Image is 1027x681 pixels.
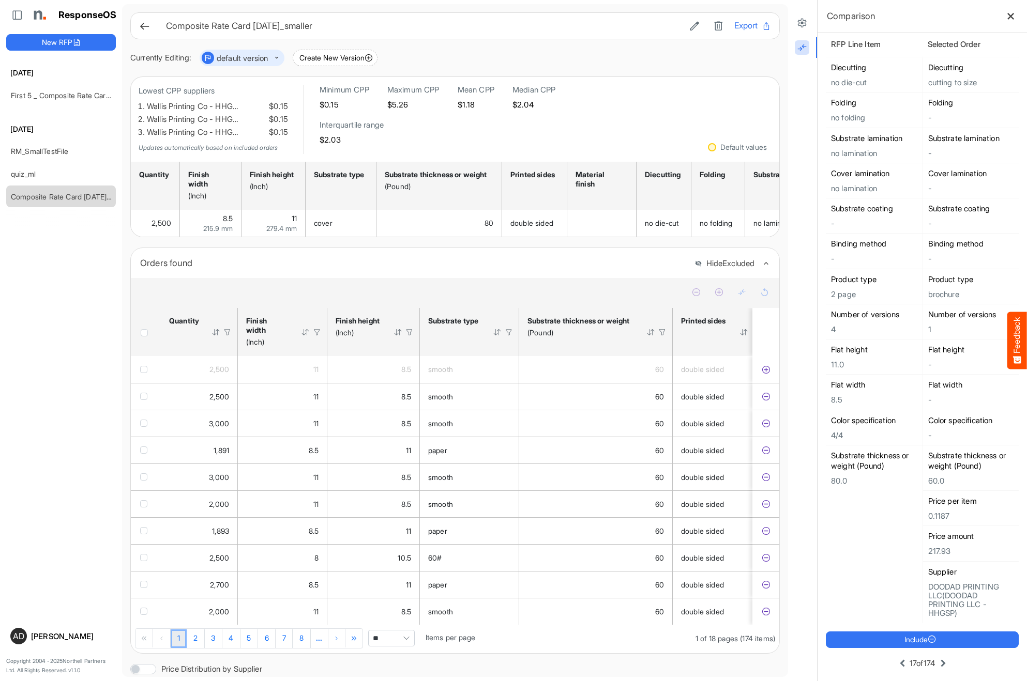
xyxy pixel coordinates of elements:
[314,170,365,179] div: Substrate type
[131,517,161,544] td: checkbox
[720,144,767,151] div: Default values
[209,473,229,482] span: 3,000
[673,410,766,437] td: double sided is template cell Column Header httpsnorthellcomontologiesmapping-rulesmanufacturingh...
[831,204,917,214] h6: Substrate coating
[336,328,380,337] div: (Inch)
[761,526,771,536] button: Exclude
[171,629,187,648] a: Page 1 of 18 Pages
[401,419,411,428] span: 8.5
[673,517,766,544] td: double sided is template cell Column Header httpsnorthellcomontologiesmapping-rulesmanufacturingh...
[928,531,1014,541] h6: Price amount
[691,210,745,237] td: no folding is template cell Column Header httpsnorthellcomontologiesmapping-rulesmanufacturinghas...
[11,91,135,100] a: First 5 _ Composite Rate Card [DATE]
[139,144,278,151] em: Updates automatically based on included orders
[928,309,1014,320] h6: Number of versions
[428,500,453,508] span: smooth
[240,629,258,648] a: Page 5 of 18 Pages
[276,629,293,648] a: Page 7 of 18 Pages
[214,446,229,455] span: 1,891
[928,415,1014,426] h6: Color specification
[751,328,760,337] div: Filter Icon
[673,544,766,571] td: double sided is template cell Column Header httpsnorthellcomontologiesmapping-rulesmanufacturingh...
[11,192,133,201] a: Composite Rate Card [DATE]_smaller
[131,544,161,571] td: checkbox
[203,224,233,233] span: 215.9 mm
[161,356,238,383] td: 2500 is template cell Column Header httpsnorthellcomontologiesmapping-rulesorderhasquantity
[293,50,377,66] button: Create New Version
[161,437,238,463] td: 1891 is template cell Column Header httpsnorthellcomontologiesmapping-rulesorderhasquantity
[147,100,288,113] li: Wallis Printing Co - HHG…
[223,214,233,223] span: 8.5
[711,19,726,33] button: Delete
[166,22,678,30] h6: Composite Rate Card [DATE]_smaller
[131,625,779,653] div: Pager Container
[161,598,238,625] td: 2000 is template cell Column Header httpsnorthellcomontologiesmapping-rulesorderhasquantity
[519,383,673,410] td: 60 is template cell Column Header httpsnorthellcomontologiesmapping-rulesmaterialhasmaterialthick...
[368,630,415,646] span: Pagerdropdown
[519,517,673,544] td: 60 is template cell Column Header httpsnorthellcomontologiesmapping-rulesmaterialhasmaterialthick...
[831,274,917,285] h6: Product type
[673,463,766,490] td: double sided is template cell Column Header httpsnorthellcomontologiesmapping-rulesmanufacturingh...
[327,463,420,490] td: 8.5 is template cell Column Header httpsnorthellcomontologiesmapping-rulesmeasurementhasfinishsiz...
[831,184,917,193] h5: no lamination
[401,473,411,482] span: 8.5
[928,274,1014,285] h6: Product type
[502,210,567,237] td: double sided is template cell Column Header httpsnorthellcomontologiesmapping-rulesmanufacturingh...
[428,473,453,482] span: smooth
[238,463,327,490] td: 11 is template cell Column Header httpsnorthellcomontologiesmapping-rulesmeasurementhasfinishsize...
[161,517,238,544] td: 1893 is template cell Column Header httpsnorthellcomontologiesmapping-rulesorderhasquantity
[131,410,161,437] td: checkbox
[928,395,1014,404] h5: -
[928,168,1014,179] h6: Cover lamination
[238,517,327,544] td: 8.5 is template cell Column Header httpsnorthellcomontologiesmapping-rulesmeasurementhasfinishsiz...
[831,39,881,49] span: RFP Line Item
[831,476,917,485] h5: 80.0
[147,113,288,126] li: Wallis Printing Co - HHG…
[314,219,333,227] span: cover
[320,120,384,130] h6: Interquartile range
[928,360,1014,369] h5: -
[826,631,1019,648] button: Include
[928,98,1014,108] h6: Folding
[420,490,519,517] td: smooth is template cell Column Header httpsnorthellcomontologiesmapping-rulesmaterialhassubstrate...
[223,328,232,337] div: Filter Icon
[153,629,171,647] div: Go to previous page
[655,500,664,508] span: 60
[681,553,724,562] span: double sided
[309,527,319,535] span: 8.5
[831,360,917,369] h5: 11.0
[313,500,319,508] span: 11
[761,364,771,375] button: Include
[752,517,781,544] td: 93adaaff-c51c-45d8-9b9b-f67b78a5bf0b is template cell Column Header
[512,100,556,109] h5: $2.04
[209,553,229,562] span: 2,500
[673,437,766,463] td: double sided is template cell Column Header httpsnorthellcomontologiesmapping-rulesmanufacturingh...
[928,133,1014,144] h6: Substrate lamination
[135,629,153,647] div: Go to first page
[250,170,294,179] div: Finish height
[928,184,1014,193] h5: -
[306,210,376,237] td: cover is template cell Column Header httpsnorthellcomontologiesmapping-rulesmaterialhassubstratem...
[131,463,161,490] td: checkbox
[212,527,229,535] span: 1,893
[928,496,1014,506] h6: Price per item
[928,476,1014,485] h5: 60.0
[246,337,288,347] div: (Inch)
[752,598,781,625] td: 5360c22e-7dc8-473d-994d-c4cb46eba24c is template cell Column Header
[928,204,1014,214] h6: Substrate coating
[406,446,411,455] span: 11
[401,365,411,374] span: 8.5
[928,78,1014,87] h5: cutting to size
[761,580,771,590] button: Exclude
[700,170,733,179] div: Folding
[131,308,161,356] th: Header checkbox
[309,446,319,455] span: 8.5
[655,419,664,428] span: 60
[320,85,369,95] h6: Minimum CPP
[831,345,917,355] h6: Flat height
[169,316,198,326] div: Quantity
[655,446,664,455] span: 60
[320,100,369,109] h5: $0.15
[831,395,917,404] h5: 8.5
[420,356,519,383] td: smooth is template cell Column Header httpsnorthellcomontologiesmapping-rulesmaterialhassubstrate...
